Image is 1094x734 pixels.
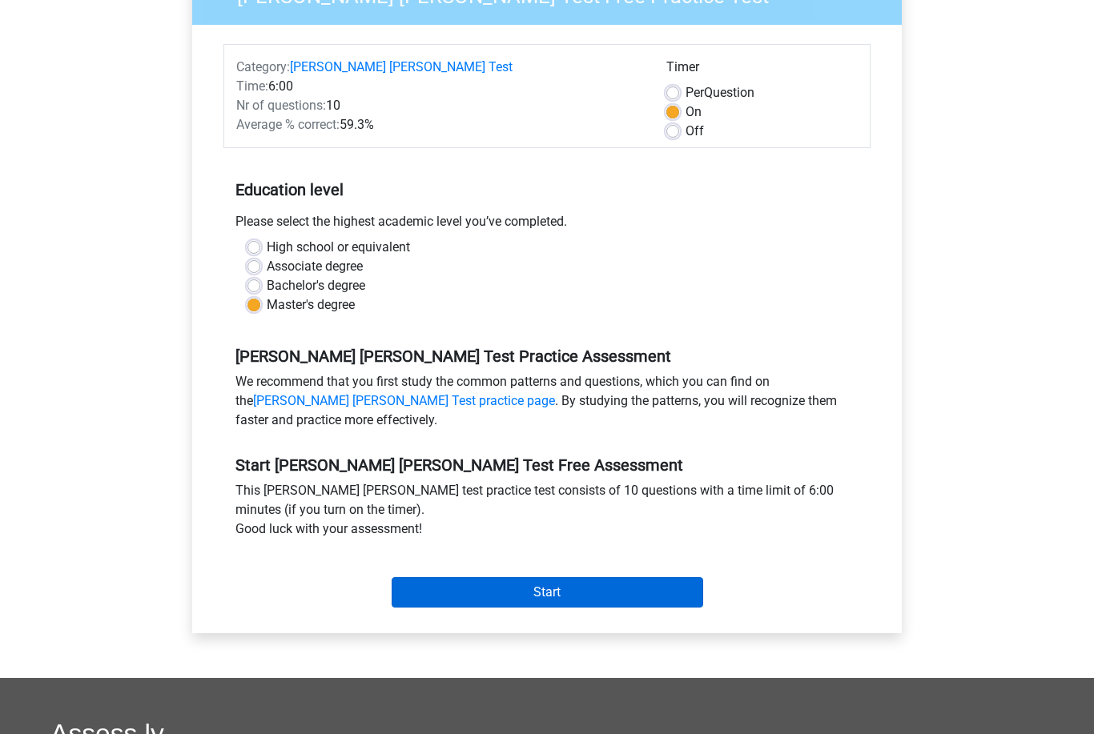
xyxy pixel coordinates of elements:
[235,347,859,367] h5: [PERSON_NAME] [PERSON_NAME] Test Practice Assessment
[290,60,513,75] a: [PERSON_NAME] [PERSON_NAME] Test
[267,258,363,277] label: Associate degree
[224,116,654,135] div: 59.3%
[666,58,858,84] div: Timer
[223,373,871,437] div: We recommend that you first study the common patterns and questions, which you can find on the . ...
[267,239,410,258] label: High school or equivalent
[686,122,704,142] label: Off
[236,118,340,133] span: Average % correct:
[267,296,355,315] label: Master's degree
[223,482,871,546] div: This [PERSON_NAME] [PERSON_NAME] test practice test consists of 10 questions with a time limit of...
[224,97,654,116] div: 10
[686,86,704,101] span: Per
[236,79,268,94] span: Time:
[224,78,654,97] div: 6:00
[253,394,555,409] a: [PERSON_NAME] [PERSON_NAME] Test practice page
[686,84,754,103] label: Question
[235,174,859,207] h5: Education level
[236,60,290,75] span: Category:
[236,98,326,114] span: Nr of questions:
[223,213,871,239] div: Please select the highest academic level you’ve completed.
[267,277,365,296] label: Bachelor's degree
[392,578,703,608] input: Start
[686,103,702,122] label: On
[235,456,859,475] h5: Start [PERSON_NAME] [PERSON_NAME] Test Free Assessment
